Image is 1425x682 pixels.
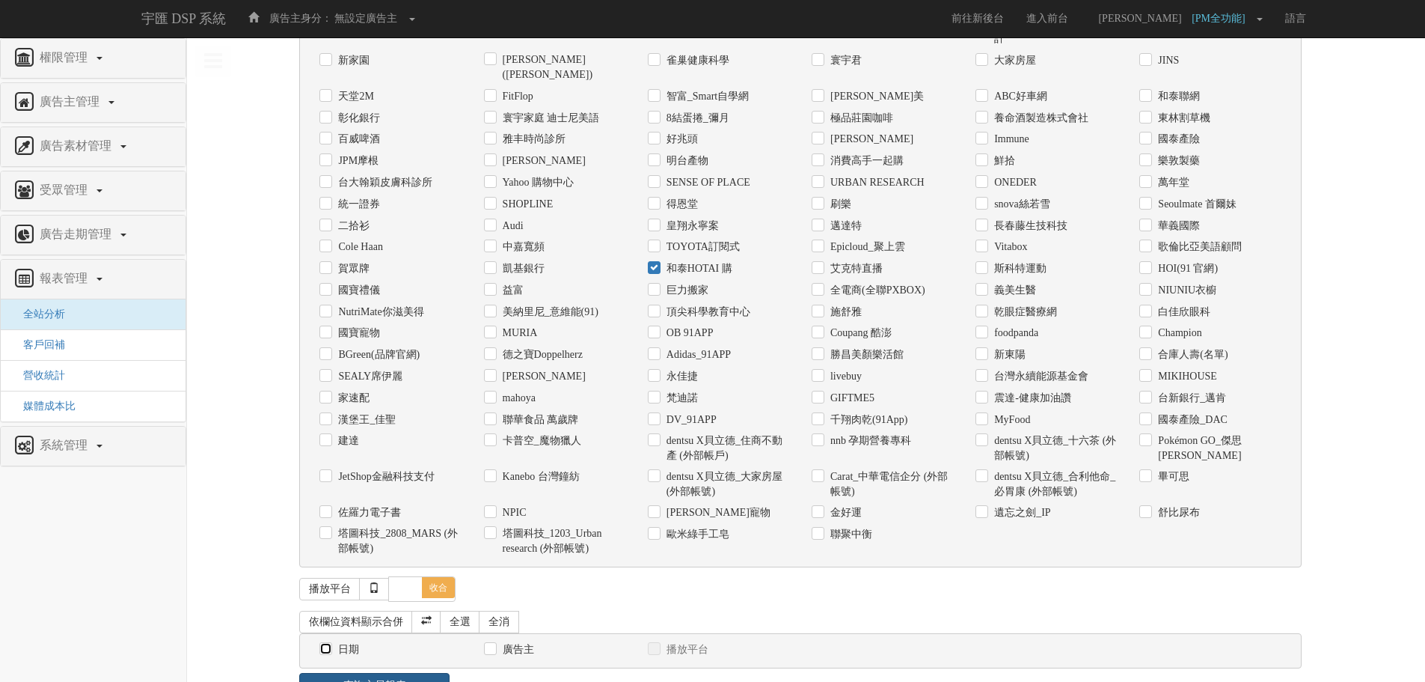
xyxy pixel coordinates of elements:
[663,326,714,341] label: OB 91APP
[827,305,862,320] label: 施舒雅
[990,53,1036,68] label: 大家房屋
[1154,175,1189,190] label: 萬年堂
[334,347,420,362] label: BGreen(品牌官網)
[499,240,545,255] label: 中嘉寬頻
[990,505,1050,520] label: 遺忘之劍_IP
[12,370,65,381] span: 營收統計
[827,175,925,190] label: URBAN RESEARCH
[499,505,527,520] label: NPIC
[990,326,1038,341] label: foodpanda
[1154,197,1236,212] label: Seoulmate 首爾妹
[499,283,524,298] label: 益富
[663,53,729,68] label: 雀巢健康科學
[334,89,373,104] label: 天堂2M
[12,179,174,203] a: 受眾管理
[1091,13,1189,24] span: [PERSON_NAME]
[827,111,893,126] label: 極品莊園咖啡
[334,391,370,406] label: 家速配
[334,175,432,190] label: 台大翰穎皮膚科診所
[663,111,729,126] label: 8結蛋捲_彌月
[827,347,904,362] label: 勝昌美顏樂活館
[1154,305,1210,320] label: 白佳欣眼科
[663,283,708,298] label: 巨力搬家
[499,89,533,104] label: FitFlop
[499,369,586,384] label: [PERSON_NAME]
[334,261,370,276] label: 賀眾牌
[663,305,750,320] label: 頂尖科學教育中心
[663,240,740,255] label: TOYOTA訂閱式
[1154,53,1179,68] label: JINS
[12,434,174,458] a: 系統管理
[663,89,749,104] label: 智富_Smart自學網
[1154,391,1226,406] label: 台新銀行_邁肯
[334,469,434,484] label: JetShop金融科技支付
[479,611,519,633] a: 全消
[12,308,65,320] span: 全站分析
[36,439,95,451] span: 系統管理
[827,153,904,168] label: 消費高手一起購
[334,111,380,126] label: 彰化銀行
[499,642,534,657] label: 廣告主
[827,261,883,276] label: 艾克特直播
[499,261,545,276] label: 凱基銀行
[827,53,862,68] label: 寰宇君
[499,391,536,406] label: mahoya
[12,401,76,412] a: 媒體成本比
[334,369,402,384] label: SEALY席伊麗
[1154,111,1210,126] label: 東林割草機
[499,347,583,362] label: 德之寶Doppelherz
[1154,89,1200,104] label: 和泰聯網
[499,153,586,168] label: [PERSON_NAME]
[990,132,1029,147] label: Immune
[1192,13,1253,24] span: [PM全功能]
[663,642,708,657] label: 播放平台
[36,95,107,108] span: 廣告主管理
[1154,240,1242,255] label: 歌倫比亞美語顧問
[663,527,729,542] label: 歐米綠手工皂
[990,197,1050,212] label: snova絲若雪
[499,175,574,190] label: Yahoo 購物中心
[663,505,770,520] label: [PERSON_NAME]寵物
[990,240,1027,255] label: Vitabox
[990,261,1046,276] label: 斯科特運動
[499,111,600,126] label: 寰宇家庭 迪士尼美語
[827,412,907,427] label: 千翔肉乾(91App)
[990,175,1037,190] label: ONEDER
[12,135,174,159] a: 廣告素材管理
[827,527,872,542] label: 聯聚中衡
[663,261,732,276] label: 和泰HOTAI 購
[1154,469,1189,484] label: 畢可思
[663,219,719,234] label: 皇翔永寧案
[499,219,524,234] label: Audi
[334,53,370,68] label: 新家園
[1154,219,1200,234] label: 華義國際
[827,132,913,147] label: [PERSON_NAME]
[334,197,380,212] label: 統一證券
[1154,433,1281,463] label: Pokémon GO_傑思[PERSON_NAME]
[499,52,625,82] label: [PERSON_NAME]([PERSON_NAME])
[1154,132,1200,147] label: 國泰產險
[663,369,698,384] label: 永佳捷
[499,469,580,484] label: Kanebo 台灣鐘紡
[663,391,698,406] label: 梵迪諾
[827,369,862,384] label: livebuy
[334,433,359,448] label: 建達
[990,391,1071,406] label: 震達-健康加油讚
[827,433,912,448] label: nnb 孕期營養專科
[36,228,119,240] span: 廣告走期管理
[990,219,1067,234] label: 長春藤生技科技
[990,89,1047,104] label: ABC好車網
[334,642,359,657] label: 日期
[334,219,370,234] label: 二拾衫
[990,305,1057,320] label: 乾眼症醫療網
[269,13,332,24] span: 廣告主身分：
[499,433,581,448] label: 卡普空_魔物獵人
[499,132,566,147] label: 雅丰時尚診所
[36,139,119,152] span: 廣告素材管理
[1154,326,1201,341] label: Champion
[990,469,1117,499] label: dentsu X貝立德_合利他命_必胃康 (外部帳號)
[663,153,708,168] label: 明台產物
[990,369,1088,384] label: 台灣永續能源基金會
[334,132,380,147] label: 百威啤酒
